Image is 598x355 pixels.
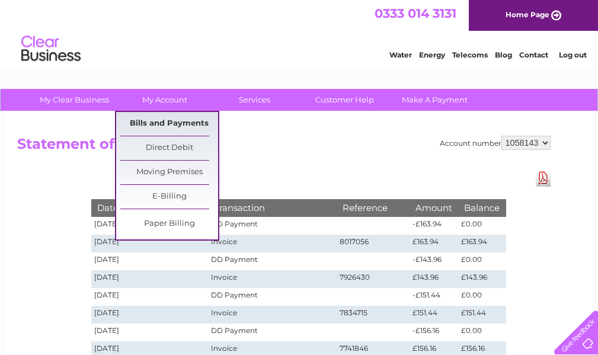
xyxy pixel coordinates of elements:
a: My Clear Business [25,89,123,111]
th: Transaction [208,199,336,216]
a: My Account [116,89,213,111]
td: Invoice [208,235,336,252]
img: logo.png [21,31,81,67]
td: Invoice [208,306,336,324]
td: -£143.96 [410,252,458,270]
td: £143.96 [410,270,458,288]
a: Contact [519,50,548,59]
a: Blog [495,50,512,59]
td: [DATE] [91,324,209,341]
td: DD Payment [208,217,336,235]
a: Make A Payment [386,89,484,111]
td: [DATE] [91,270,209,288]
td: 7834715 [337,306,410,324]
a: Bills and Payments [120,112,218,136]
td: -£151.44 [410,288,458,306]
th: Reference [337,199,410,216]
a: E-Billing [120,185,218,209]
h2: Statement of Accounts [17,136,551,158]
a: Customer Help [296,89,394,111]
td: [DATE] [91,217,209,235]
th: Amount [410,199,458,216]
td: -£156.16 [410,324,458,341]
a: Download Pdf [536,169,551,187]
th: Balance [458,199,506,216]
a: Direct Debit [120,136,218,160]
a: Telecoms [452,50,488,59]
td: [DATE] [91,235,209,252]
td: £151.44 [410,306,458,324]
td: £163.94 [458,235,506,252]
td: Invoice [208,270,336,288]
td: DD Payment [208,324,336,341]
td: [DATE] [91,288,209,306]
a: 0333 014 3131 [375,6,456,21]
a: Water [389,50,412,59]
a: Moving Premises [120,161,218,184]
td: £163.94 [410,235,458,252]
td: £151.44 [458,306,506,324]
a: Log out [559,50,587,59]
td: £0.00 [458,252,506,270]
td: 8017056 [337,235,410,252]
td: £0.00 [458,324,506,341]
td: £0.00 [458,217,506,235]
a: Services [206,89,303,111]
td: 7926430 [337,270,410,288]
td: DD Payment [208,288,336,306]
td: £0.00 [458,288,506,306]
div: Account number [440,136,551,150]
td: -£163.94 [410,217,458,235]
a: Energy [419,50,445,59]
th: Date [91,199,209,216]
td: [DATE] [91,306,209,324]
td: £143.96 [458,270,506,288]
td: [DATE] [91,252,209,270]
div: Clear Business is a trading name of Verastar Limited (registered in [GEOGRAPHIC_DATA] No. 3667643... [20,7,580,57]
a: Paper Billing [120,212,218,236]
td: DD Payment [208,252,336,270]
